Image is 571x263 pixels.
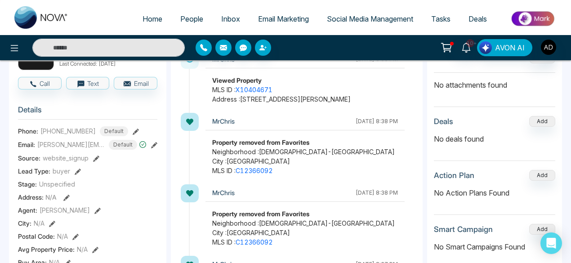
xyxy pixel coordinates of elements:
span: MLS ID : [212,85,398,94]
span: Postal Code : [18,232,55,241]
p: Address : [STREET_ADDRESS][PERSON_NAME] [212,94,398,104]
span: Stage: [18,179,37,189]
h3: Deals [434,117,453,126]
img: Nova CRM Logo [14,6,68,29]
a: 10+ [455,39,477,55]
span: N/A [34,218,45,228]
span: AVON AI [495,42,525,53]
span: N/A [57,232,68,241]
h3: Action Plan [434,171,474,180]
span: Default [109,140,137,150]
img: Lead Flow [479,41,492,54]
div: MrChris [212,187,235,199]
span: Neighborhood : [DEMOGRAPHIC_DATA]-[GEOGRAPHIC_DATA] [212,218,398,228]
button: Email [114,77,157,89]
button: AVON AI [477,39,532,56]
span: MLS ID : [212,166,398,175]
span: buyer [53,166,70,176]
span: Phone: [18,126,38,136]
span: Source: [18,153,40,163]
a: Home [134,10,171,27]
span: Lead Type: [18,166,50,176]
strong: Viewed Property [212,76,262,84]
div: MrChris [212,116,235,127]
span: People [180,14,203,23]
p: Last Connected: [DATE] [59,58,157,68]
img: Market-place.gif [500,9,566,29]
span: City : [GEOGRAPHIC_DATA] [212,156,398,166]
span: [PERSON_NAME] [40,205,90,215]
a: X10404671 [236,86,272,94]
span: Neighborhood : [DEMOGRAPHIC_DATA]-[GEOGRAPHIC_DATA] [212,147,398,156]
button: Call [18,77,62,89]
span: Tasks [431,14,451,23]
span: City : [18,218,31,228]
span: Email: [18,140,35,149]
span: Default [100,126,128,136]
a: C12366092 [236,167,273,174]
span: 10+ [466,39,474,47]
span: Avg Property Price : [18,245,75,254]
span: Add [529,53,555,61]
h3: Details [18,105,157,119]
span: Unspecified [39,179,75,189]
button: Add [529,224,555,235]
span: website_signup [43,153,89,163]
strong: Property removed from Favorites [212,210,309,218]
div: [DATE] 8:38 PM [356,189,398,197]
span: [PERSON_NAME][EMAIL_ADDRESS][DOMAIN_NAME] [37,140,105,149]
p: No Smart Campaigns Found [434,241,555,252]
div: [DATE] 8:38 PM [356,117,398,125]
a: C12366092 [236,238,273,246]
span: Address: [18,192,57,202]
span: Inbox [221,14,240,23]
p: No Action Plans Found [434,187,555,198]
p: No deals found [434,134,555,144]
a: Social Media Management [318,10,422,27]
img: User Avatar [541,40,556,55]
a: Email Marketing [249,10,318,27]
a: Deals [459,10,496,27]
button: Add [529,170,555,181]
a: Inbox [212,10,249,27]
span: Social Media Management [327,14,413,23]
strong: Property removed from Favorites [212,138,309,146]
span: Home [143,14,162,23]
span: Deals [468,14,487,23]
span: MLS ID : [212,237,398,247]
a: People [171,10,212,27]
a: Tasks [422,10,459,27]
span: [PHONE_NUMBER] [40,126,96,136]
div: Open Intercom Messenger [540,232,562,254]
button: Add [529,116,555,127]
span: N/A [77,245,88,254]
button: Text [66,77,110,89]
h3: Smart Campaign [434,225,493,234]
span: Email Marketing [258,14,309,23]
span: N/A [45,193,57,201]
span: Agent: [18,205,37,215]
p: No attachments found [434,73,555,90]
span: City : [GEOGRAPHIC_DATA] [212,228,398,237]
